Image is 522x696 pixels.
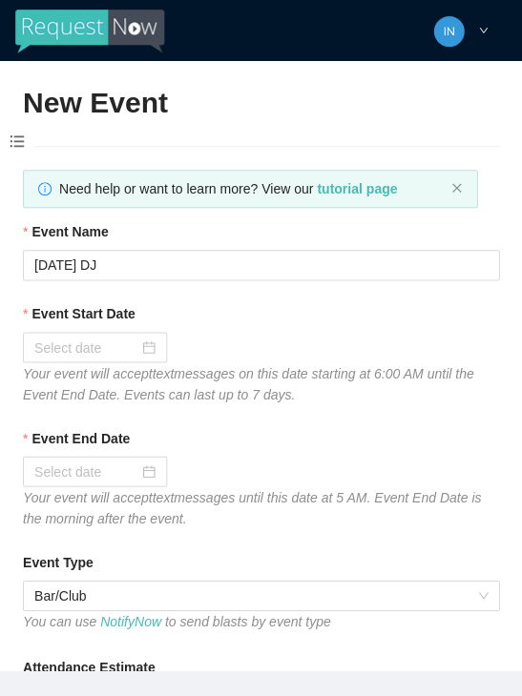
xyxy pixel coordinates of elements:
[38,182,52,195] span: info-circle
[100,613,161,628] a: NotifyNow
[23,656,155,677] b: Attendance Estimate
[450,182,462,194] button: close
[317,181,397,196] a: tutorial page
[34,581,488,609] span: Bar/Club
[23,250,499,280] input: Janet's and Mark's Wedding
[23,610,499,631] div: You can use to send blasts by event type
[34,461,138,481] input: Select date
[478,26,488,35] span: down
[31,427,130,448] b: Event End Date
[31,221,108,242] b: Event Name
[450,182,462,194] span: close
[23,551,94,572] b: Event Type
[23,84,499,123] h2: New Event
[31,303,135,324] b: Event Start Date
[23,489,481,525] i: Your event will accept text messages until this date at 5 AM. Event End Date is the morning after...
[15,10,164,53] img: RequestNow
[23,365,473,401] i: Your event will accept text messages on this date starting at 6:00 AM until the Event End Date. E...
[59,181,397,196] span: Need help or want to learn more? View our
[433,16,464,47] img: 5007bee7c59ef8fc6bd867d4aa71cdfc
[34,337,138,358] input: Select date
